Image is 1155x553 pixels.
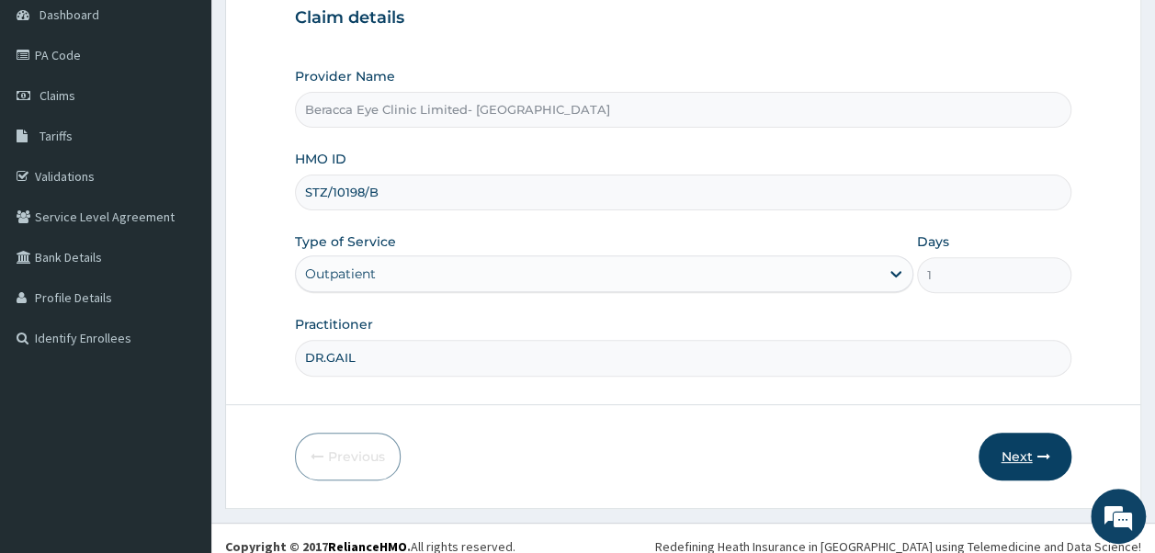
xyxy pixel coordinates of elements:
button: Next [979,433,1071,480]
label: Provider Name [295,67,395,85]
input: Enter Name [295,340,1072,376]
img: d_794563401_company_1708531726252_794563401 [34,92,74,138]
label: Practitioner [295,315,373,333]
span: We're online! [107,162,254,347]
span: Tariffs [40,128,73,144]
div: Minimize live chat window [301,9,345,53]
input: Enter HMO ID [295,175,1072,210]
span: Claims [40,87,75,104]
span: Dashboard [40,6,99,23]
label: HMO ID [295,150,346,168]
button: Previous [295,433,401,480]
div: Outpatient [305,265,376,283]
h3: Claim details [295,8,1072,28]
label: Type of Service [295,232,396,251]
div: Chat with us now [96,103,309,127]
textarea: Type your message and hit 'Enter' [9,363,350,427]
label: Days [917,232,949,251]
